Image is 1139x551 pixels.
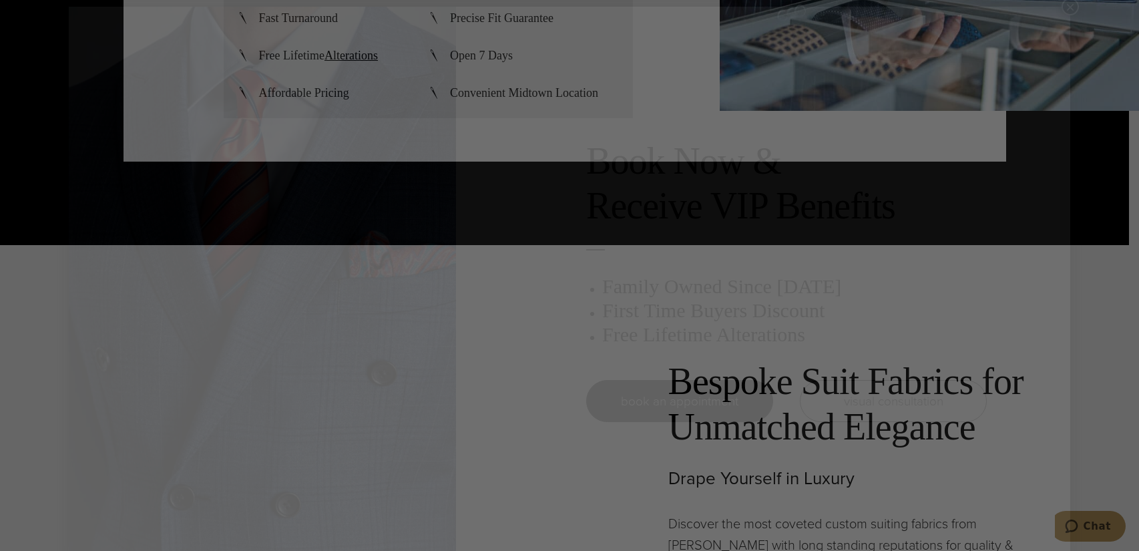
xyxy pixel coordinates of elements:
h3: First Time Buyers Discount [602,299,987,323]
h2: Book Now & Receive VIP Benefits [586,139,987,228]
a: book an appointment [586,380,773,422]
a: visual consultation [800,380,987,422]
h3: Free Lifetime Alterations [602,323,987,347]
span: Chat [29,9,56,21]
h3: Family Owned Since [DATE] [602,274,987,299]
